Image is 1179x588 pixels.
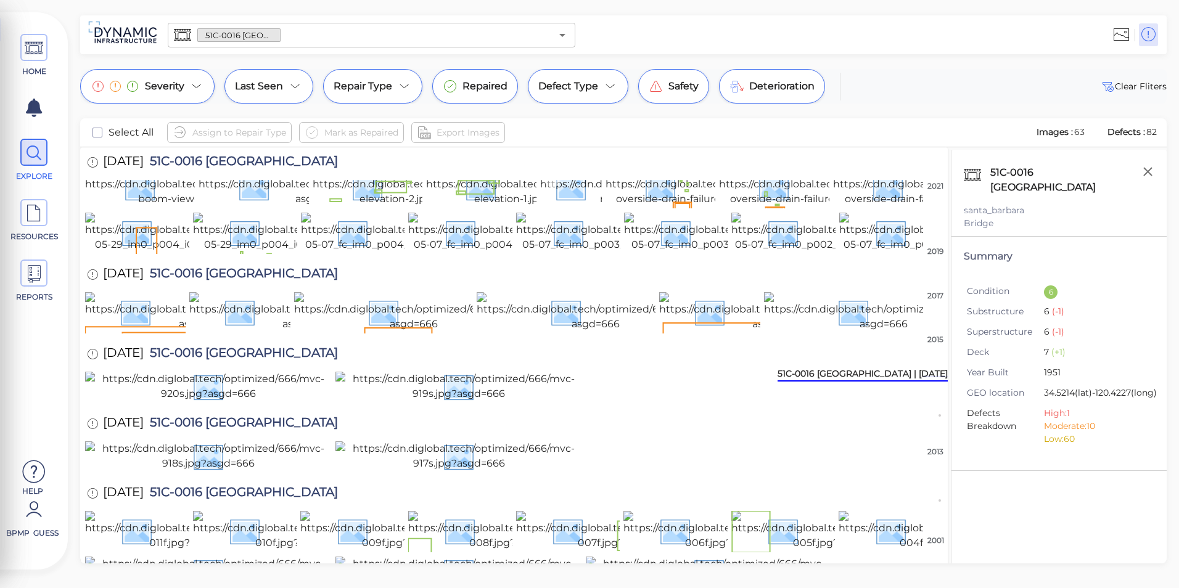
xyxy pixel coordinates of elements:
[1050,306,1064,317] span: (-1)
[300,511,517,550] img: https://cdn.diglobal.tech/width210/666/mvc-009f.jpg?asgd=666
[623,511,840,550] img: https://cdn.diglobal.tech/width210/666/mvc-006f.jpg?asgd=666
[103,486,144,502] span: [DATE]
[408,213,626,252] img: https://cdn.diglobal.tech/width210/666/2013-05-07_fc_im0_p004_i015_1.png?asgd=666
[103,267,144,284] span: [DATE]
[967,366,1044,379] span: Year Built
[145,79,184,94] span: Severity
[967,386,1044,399] span: GEO location
[335,372,582,401] img: https://cdn.diglobal.tech/optimized/666/mvc-919s.jpg?asgd=666
[6,34,62,77] a: HOME
[967,325,1044,338] span: Superstructure
[967,305,1044,318] span: Substructure
[1044,346,1145,360] span: 7
[144,416,338,433] span: 51C-0016 [GEOGRAPHIC_DATA]
[1044,366,1145,380] span: 1951
[1044,407,1145,420] li: High: 1
[923,246,948,257] div: 2019
[199,167,440,206] img: https://cdn.diglobal.tech/width210/666/lizard.jpg?asgd=666
[1049,346,1066,357] span: (+1)
[964,204,1154,217] div: santa_barbara
[987,162,1154,198] div: 51C-0016 [GEOGRAPHIC_DATA]
[554,27,571,44] button: Open
[85,372,332,401] img: https://cdn.diglobal.tech/optimized/666/mvc-920s.jpg?asgd=666
[8,231,60,242] span: RESOURCES
[778,367,948,382] div: 51C-0016 [GEOGRAPHIC_DATA] | [DATE]
[731,213,949,252] img: https://cdn.diglobal.tech/width210/666/2013-05-07_fc_im0_p002_i007_2.png?asgd=666
[719,167,926,206] img: https://cdn.diglobal.tech/width210/666/ac-overside-drain-failure-2.jpg?asgd=666
[313,167,533,206] img: https://cdn.diglobal.tech/width210/666/deck-elevation-2.jpg?asgd=666
[189,292,424,332] img: https://cdn.diglobal.tech/width210/666/059.jpg?asgd=666
[235,79,283,94] span: Last Seen
[85,511,302,550] img: https://cdn.diglobal.tech/width210/666/mvc-011f.jpg?asgd=666
[833,167,1040,206] img: https://cdn.diglobal.tech/width210/666/ac-overside-drain-failure-1.jpg?asgd=666
[144,267,338,284] span: 51C-0016 [GEOGRAPHIC_DATA]
[85,213,303,252] img: https://cdn.diglobal.tech/width210/666/2013-05-29_im0_p004_i024_2.png?asgd=666
[167,122,292,143] button: Assign to Repair Type
[437,125,499,140] span: Export Images
[6,528,59,539] span: BPMP Guess
[426,167,646,206] img: https://cdn.diglobal.tech/width210/666/deck-elevation-1.jpg?asgd=666
[923,446,948,457] div: 2013
[462,79,507,94] span: Repaired
[1074,126,1085,137] span: 63
[6,199,62,242] a: RESOURCES
[103,155,144,171] span: [DATE]
[411,122,505,143] button: Export Images
[103,416,144,433] span: [DATE]
[1146,126,1157,137] span: 82
[8,66,60,77] span: HOME
[923,290,948,301] div: 2017
[1100,79,1167,94] button: Clear Fliters
[967,285,1044,298] span: Condition
[294,292,533,332] img: https://cdn.diglobal.tech/optimized/666/058.jpg?asgd=666
[586,557,832,586] img: https://cdn.diglobal.tech/optimized/666/mvc-001f.jpg?asgd=666
[606,167,812,206] img: https://cdn.diglobal.tech/width210/666/ac-overside-drain-failure-3.jpg?asgd=666
[1044,433,1145,446] li: Low: 60
[1106,126,1146,137] span: Defects :
[6,259,62,303] a: REPORTS
[144,486,338,502] span: 51C-0016 [GEOGRAPHIC_DATA]
[299,122,404,143] button: Mark as Repaired
[659,292,893,332] img: https://cdn.diglobal.tech/width210/666/055.jpg?asgd=666
[764,292,1004,332] img: https://cdn.diglobal.tech/optimized/666/054.jpg?asgd=666
[1050,326,1064,337] span: (-1)
[144,155,338,171] span: 51C-0016 [GEOGRAPHIC_DATA]
[198,30,280,41] span: 51C-0016 [GEOGRAPHIC_DATA]
[1044,285,1058,299] div: 6
[668,79,699,94] span: Safety
[839,511,1056,550] img: https://cdn.diglobal.tech/width210/666/mvc-004f.jpg?asgd=666
[85,167,327,206] img: https://cdn.diglobal.tech/width210/666/overhead-boom-view-2.jpg?asgd=666
[538,79,598,94] span: Defect Type
[477,292,715,332] img: https://cdn.diglobal.tech/optimized/666/057.jpg?asgd=666
[85,292,321,332] img: https://cdn.diglobal.tech/width210/666/060.jpg?asgd=666
[85,441,332,471] img: https://cdn.diglobal.tech/optimized/666/mvc-918s.jpg?asgd=666
[103,346,144,363] span: [DATE]
[923,334,948,345] div: 2015
[334,79,392,94] span: Repair Type
[85,557,332,586] img: https://cdn.diglobal.tech/optimized/666/mvc-003f.jpg?asgd=666
[8,171,60,182] span: EXPLORE
[109,125,154,140] span: Select All
[1044,386,1157,401] span: 34.5214 (lat) -120.4227 (long)
[324,125,398,140] span: Mark as Repaired
[839,213,1057,252] img: https://cdn.diglobal.tech/width210/666/2013-05-07_fc_im0_p002_i007_1.png?asgd=666
[8,292,60,303] span: REPORTS
[144,346,338,363] span: 51C-0016 [GEOGRAPHIC_DATA]
[1044,325,1145,340] span: 6
[964,249,1154,264] div: Summary
[923,181,948,192] div: 2021
[408,511,625,550] img: https://cdn.diglobal.tech/width210/666/mvc-008f.jpg?asgd=666
[516,213,734,252] img: https://cdn.diglobal.tech/width210/666/2013-05-07_fc_im0_p003_i011_2.png?asgd=666
[749,79,815,94] span: Deterioration
[1044,420,1145,433] li: Moderate: 10
[923,535,948,546] div: 2001
[301,213,519,252] img: https://cdn.diglobal.tech/width210/666/2013-05-07_fc_im0_p004_i015_2.png?asgd=666
[192,125,286,140] span: Assign to Repair Type
[731,511,948,550] img: https://cdn.diglobal.tech/width210/666/mvc-005f.jpg?asgd=666
[964,217,1154,230] div: Bridge
[6,139,62,182] a: EXPLORE
[335,441,582,471] img: https://cdn.diglobal.tech/optimized/666/mvc-917s.jpg?asgd=666
[193,511,410,550] img: https://cdn.diglobal.tech/width210/666/mvc-010f.jpg?asgd=666
[624,213,842,252] img: https://cdn.diglobal.tech/width210/666/2013-05-07_fc_im0_p003_i011_1.png?asgd=666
